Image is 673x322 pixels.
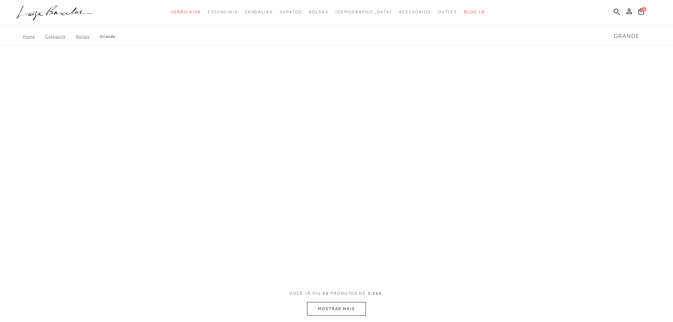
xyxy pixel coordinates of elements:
a: categoryNavScreenReaderText [208,6,237,19]
a: categoryNavScreenReaderText [438,6,457,19]
a: noSubCategoriesText [335,6,392,19]
span: Sandálias [245,9,273,14]
span: 3.266 [368,291,382,296]
a: categoryNavScreenReaderText [309,6,328,19]
span: Essenciais [208,9,237,14]
span: Verão Viva [171,9,201,14]
span: Grande [614,33,640,39]
span: Acessórios [399,9,431,14]
span: VOCÊ JÁ VIU PRODUTOS DE [289,291,384,296]
span: Sapatos [280,9,302,14]
span: Outlet [438,9,457,14]
a: categoryNavScreenReaderText [171,6,201,19]
span: [DEMOGRAPHIC_DATA] [335,9,392,14]
a: BLOG LB [464,6,484,19]
span: Bolsas [309,9,328,14]
a: categoryNavScreenReaderText [399,6,431,19]
a: Home [23,34,45,39]
span: BLOG LB [464,9,484,14]
a: Categoria [45,34,76,39]
a: categoryNavScreenReaderText [245,6,273,19]
span: 0 [641,7,646,12]
button: 0 [636,8,646,17]
a: Grande [100,34,115,39]
a: categoryNavScreenReaderText [280,6,302,19]
a: Bolsas [76,34,100,39]
button: MOSTRAR MAIS [307,302,366,316]
span: 24 [322,291,329,296]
